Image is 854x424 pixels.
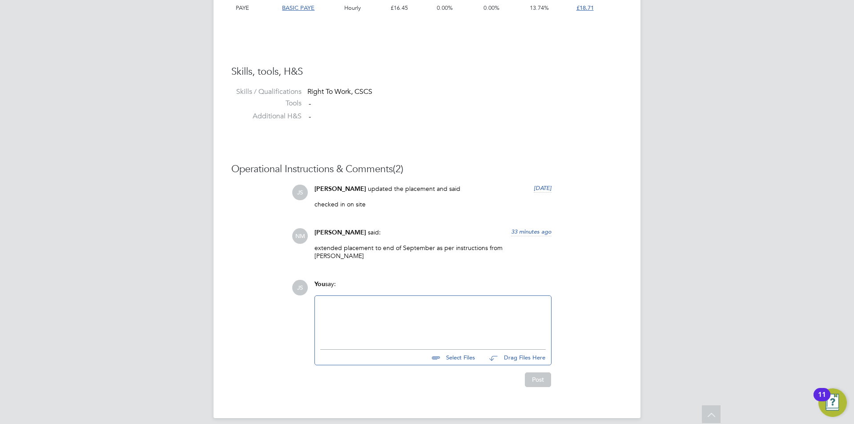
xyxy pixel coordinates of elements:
label: Tools [231,99,302,108]
span: - [309,99,311,108]
button: Open Resource Center, 11 new notifications [818,388,847,417]
span: £18.71 [576,4,594,12]
span: (2) [393,163,403,175]
div: 11 [818,395,826,406]
div: say: [314,280,552,295]
p: extended placement to end of September as per instructions from [PERSON_NAME] [314,244,552,260]
button: Drag Files Here [482,348,546,367]
span: You [314,280,325,288]
h3: Operational Instructions & Comments [231,163,623,176]
span: 0.00% [437,4,453,12]
span: BASIC PAYE [282,4,314,12]
span: [PERSON_NAME] [314,185,366,193]
span: 13.74% [530,4,549,12]
span: NM [292,228,308,244]
span: said: [368,228,381,236]
h3: Skills, tools, H&S [231,65,623,78]
label: Additional H&S [231,112,302,121]
div: Right To Work, CSCS [307,87,623,97]
button: Post [525,372,551,387]
span: [PERSON_NAME] [314,229,366,236]
span: JS [292,280,308,295]
span: JS [292,185,308,200]
span: 33 minutes ago [511,228,552,235]
label: Skills / Qualifications [231,87,302,97]
span: [DATE] [534,184,552,192]
p: checked in on site [314,200,552,208]
span: 0.00% [483,4,500,12]
span: updated the placement and said [368,185,460,193]
span: - [309,113,311,121]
